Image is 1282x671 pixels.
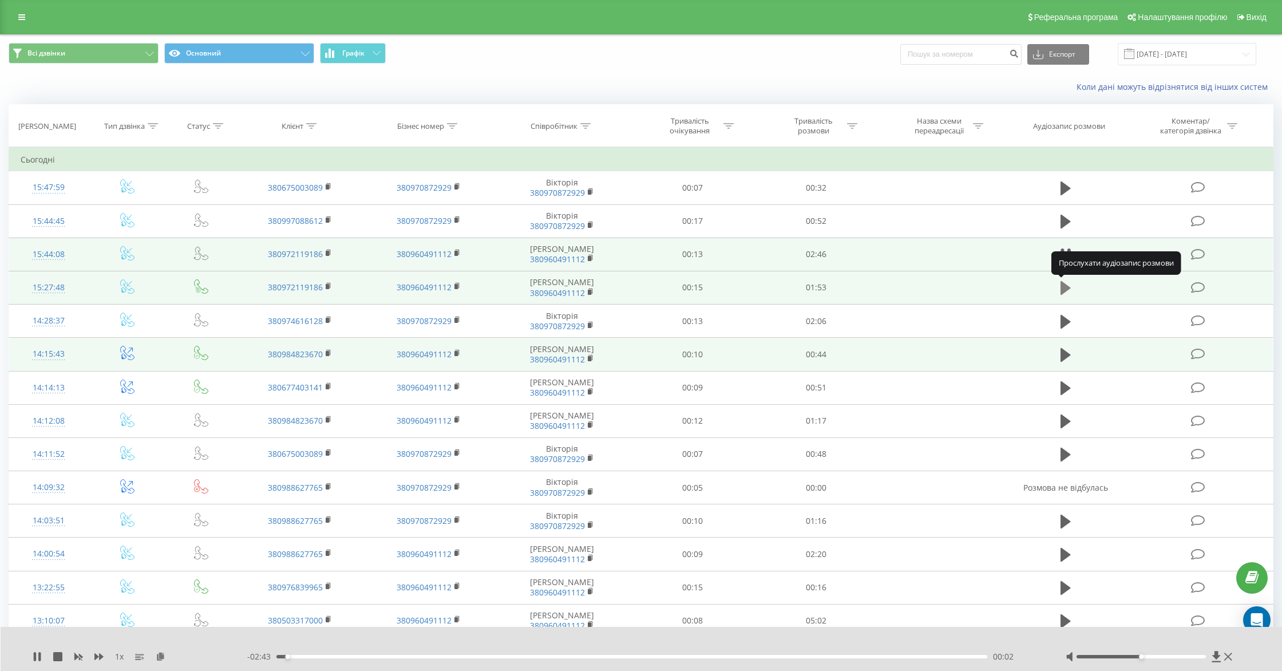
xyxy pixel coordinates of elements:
[21,510,77,532] div: 14:03:51
[530,387,585,398] a: 380960491112
[909,116,970,136] div: Назва схеми переадресації
[530,420,585,431] a: 380960491112
[21,610,77,632] div: 13:10:07
[285,654,290,659] div: Accessibility label
[493,504,631,538] td: Вікторія
[783,116,844,136] div: Тривалість розмови
[754,571,878,604] td: 00:16
[530,554,585,565] a: 380960491112
[530,321,585,331] a: 380970872929
[754,171,878,204] td: 00:32
[320,43,386,64] button: Графік
[493,271,631,304] td: [PERSON_NAME]
[268,448,323,459] a: 380675003089
[247,651,276,662] span: - 02:43
[187,121,210,131] div: Статус
[9,43,159,64] button: Всі дзвінки
[268,349,323,360] a: 380984823670
[268,415,323,426] a: 380984823670
[397,248,452,259] a: 380960491112
[9,148,1273,171] td: Сьогодні
[27,49,65,58] span: Всі дзвінки
[993,651,1014,662] span: 00:02
[631,571,754,604] td: 00:15
[631,538,754,571] td: 00:09
[1023,482,1108,493] span: Розмова не відбулась
[754,404,878,437] td: 01:17
[530,254,585,265] a: 380960491112
[397,582,452,593] a: 380960491112
[754,504,878,538] td: 01:16
[397,282,452,293] a: 380960491112
[754,204,878,238] td: 00:52
[530,487,585,498] a: 380970872929
[1077,81,1273,92] a: Коли дані можуть відрізнятися вiд інших систем
[1051,251,1181,274] div: Прослухати аудіозапис розмови
[493,538,631,571] td: [PERSON_NAME]
[631,504,754,538] td: 00:10
[493,604,631,637] td: [PERSON_NAME]
[530,453,585,464] a: 380970872929
[397,415,452,426] a: 380960491112
[397,448,452,459] a: 380970872929
[21,210,77,232] div: 15:44:45
[754,338,878,371] td: 00:44
[21,310,77,332] div: 14:28:37
[397,182,452,193] a: 380970872929
[754,538,878,571] td: 02:20
[631,604,754,637] td: 00:08
[21,377,77,399] div: 14:14:13
[18,121,76,131] div: [PERSON_NAME]
[754,371,878,404] td: 00:51
[268,582,323,593] a: 380976839965
[754,305,878,338] td: 02:06
[631,171,754,204] td: 00:07
[900,44,1022,65] input: Пошук за номером
[104,121,145,131] div: Тип дзвінка
[268,482,323,493] a: 380988627765
[164,43,314,64] button: Основний
[21,443,77,465] div: 14:11:52
[1027,44,1089,65] button: Експорт
[397,382,452,393] a: 380960491112
[493,238,631,271] td: [PERSON_NAME]
[397,515,452,526] a: 380970872929
[268,315,323,326] a: 380974616128
[268,515,323,526] a: 380988627765
[1243,606,1271,634] div: Open Intercom Messenger
[631,404,754,437] td: 00:12
[631,338,754,371] td: 00:10
[397,215,452,226] a: 380970872929
[631,471,754,504] td: 00:05
[397,615,452,626] a: 380960491112
[530,587,585,598] a: 380960491112
[115,651,124,662] span: 1 x
[493,171,631,204] td: Вікторія
[493,404,631,437] td: [PERSON_NAME]
[631,371,754,404] td: 00:09
[754,471,878,504] td: 00:00
[268,615,323,626] a: 380503317000
[493,371,631,404] td: [PERSON_NAME]
[530,620,585,631] a: 380960491112
[754,437,878,471] td: 00:48
[659,116,721,136] div: Тривалість очікування
[21,176,77,199] div: 15:47:59
[754,271,878,304] td: 01:53
[1138,13,1227,22] span: Налаштування профілю
[530,287,585,298] a: 380960491112
[530,220,585,231] a: 380970872929
[1247,13,1267,22] span: Вихід
[397,548,452,559] a: 380960491112
[21,243,77,266] div: 15:44:08
[631,238,754,271] td: 00:13
[530,354,585,365] a: 380960491112
[21,577,77,599] div: 13:22:55
[1157,116,1224,136] div: Коментар/категорія дзвінка
[397,315,452,326] a: 380970872929
[1033,121,1105,131] div: Аудіозапис розмови
[1139,654,1143,659] div: Accessibility label
[268,248,323,259] a: 380972119186
[493,437,631,471] td: Вікторія
[21,343,77,365] div: 14:15:43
